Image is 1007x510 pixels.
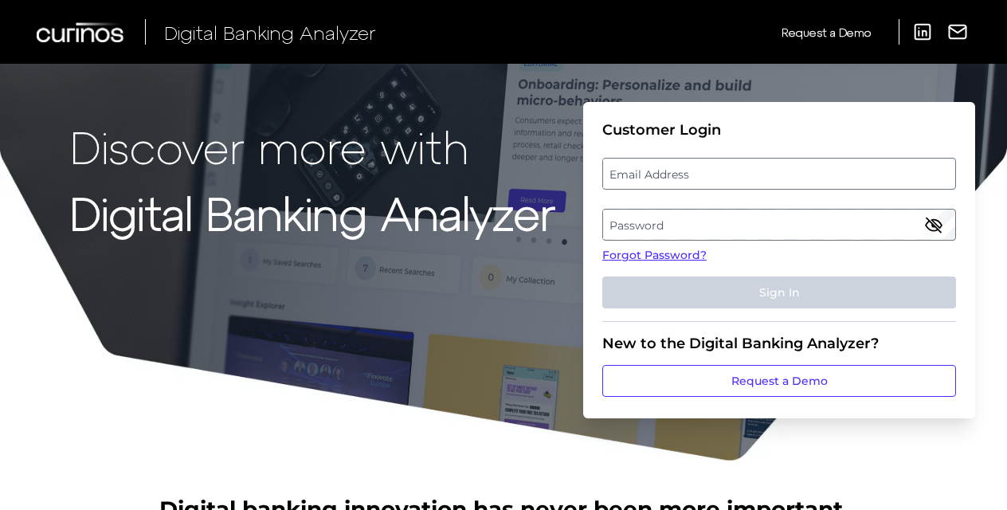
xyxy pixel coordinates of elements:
[37,22,126,42] img: Curinos
[602,277,956,308] button: Sign In
[602,247,956,264] a: Forgot Password?
[602,335,956,352] div: New to the Digital Banking Analyzer?
[602,121,956,139] div: Customer Login
[603,159,954,188] label: Email Address
[782,25,871,39] span: Request a Demo
[70,186,555,239] strong: Digital Banking Analyzer
[70,121,555,171] p: Discover more with
[603,210,954,239] label: Password
[782,19,871,45] a: Request a Demo
[164,21,376,44] span: Digital Banking Analyzer
[602,365,956,397] a: Request a Demo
